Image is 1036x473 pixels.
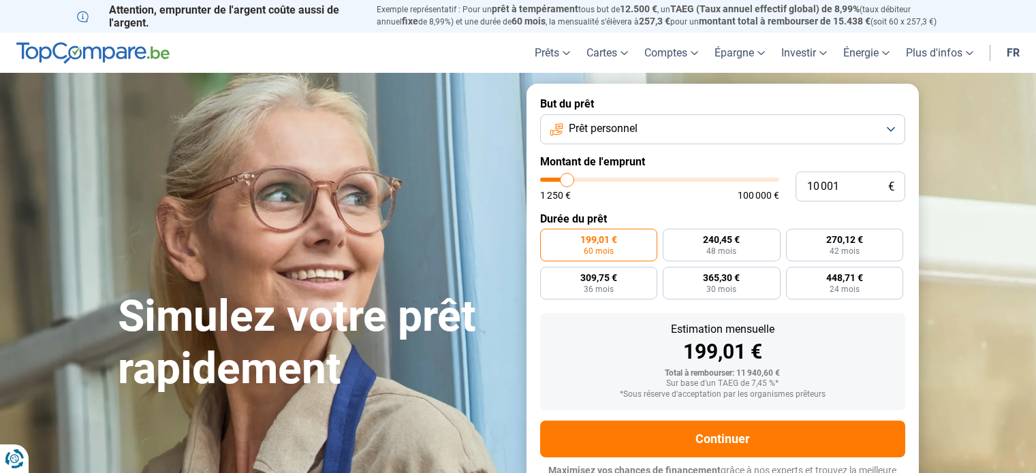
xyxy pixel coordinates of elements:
[639,16,670,27] span: 257,3 €
[738,191,779,200] span: 100 000 €
[703,235,740,244] span: 240,45 €
[773,33,835,73] a: Investir
[492,3,578,14] span: prêt à tempérament
[898,33,982,73] a: Plus d'infos
[584,247,614,255] span: 60 mois
[551,324,894,335] div: Estimation mensuelle
[584,285,614,293] span: 36 mois
[540,421,905,457] button: Continuer
[703,273,740,282] span: 365,30 €
[580,273,617,282] span: 309,75 €
[706,247,736,255] span: 48 mois
[578,33,636,73] a: Cartes
[826,273,863,282] span: 448,71 €
[551,342,894,362] div: 199,01 €
[699,16,870,27] span: montant total à rembourser de 15.438 €
[16,42,170,64] img: TopCompare
[620,3,657,14] span: 12.500 €
[402,16,418,27] span: fixe
[512,16,546,27] span: 60 mois
[540,212,905,225] label: Durée du prêt
[888,181,894,193] span: €
[540,191,571,200] span: 1 250 €
[830,285,860,293] span: 24 mois
[77,3,360,29] p: Attention, emprunter de l'argent coûte aussi de l'argent.
[706,285,736,293] span: 30 mois
[377,3,960,28] p: Exemple représentatif : Pour un tous but de , un (taux débiteur annuel de 8,99%) et une durée de ...
[830,247,860,255] span: 42 mois
[580,235,617,244] span: 199,01 €
[540,97,905,110] label: But du prêt
[636,33,706,73] a: Comptes
[835,33,898,73] a: Énergie
[569,121,638,136] span: Prêt personnel
[551,379,894,389] div: Sur base d'un TAEG de 7,45 %*
[826,235,863,244] span: 270,12 €
[540,155,905,168] label: Montant de l'emprunt
[551,369,894,378] div: Total à rembourser: 11 940,60 €
[540,114,905,144] button: Prêt personnel
[118,291,510,395] h1: Simulez votre prêt rapidement
[706,33,773,73] a: Épargne
[551,390,894,399] div: *Sous réserve d'acceptation par les organismes prêteurs
[999,33,1028,73] a: fr
[670,3,860,14] span: TAEG (Taux annuel effectif global) de 8,99%
[527,33,578,73] a: Prêts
